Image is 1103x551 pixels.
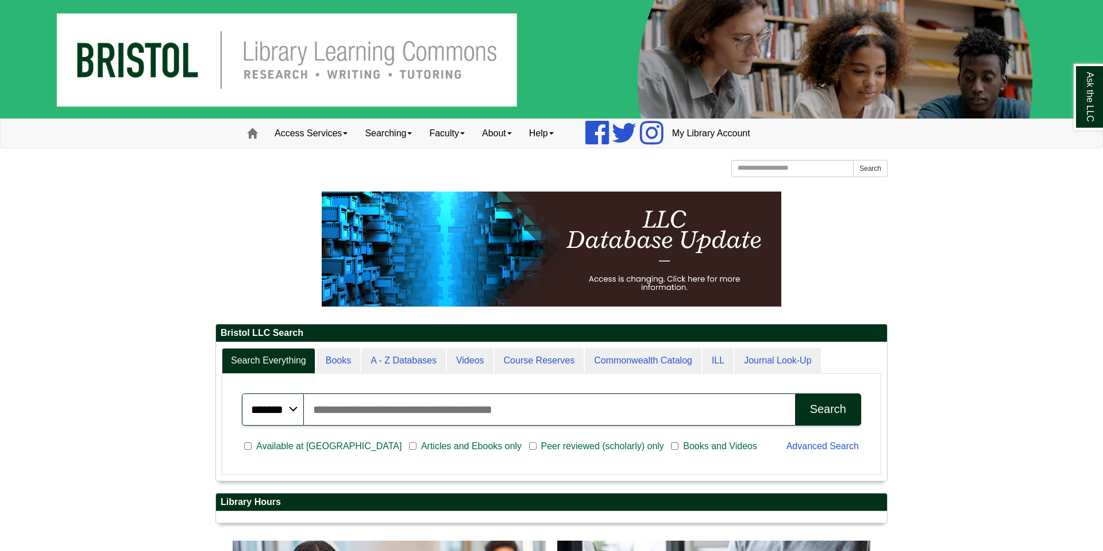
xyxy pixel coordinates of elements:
[529,441,537,451] input: Peer reviewed (scholarly) only
[671,441,678,451] input: Books and Videos
[495,348,584,374] a: Course Reserves
[735,348,820,374] a: Journal Look-Up
[244,441,252,451] input: Available at [GEOGRAPHIC_DATA]
[222,348,315,374] a: Search Everything
[409,441,416,451] input: Articles and Ebooks only
[216,324,887,342] h2: Bristol LLC Search
[447,348,493,374] a: Videos
[252,439,406,453] span: Available at [GEOGRAPHIC_DATA]
[317,348,360,374] a: Books
[585,348,701,374] a: Commonwealth Catalog
[703,348,734,374] a: ILL
[786,441,859,451] a: Advanced Search
[361,348,446,374] a: A - Z Databases
[537,439,669,453] span: Peer reviewed (scholarly) only
[473,119,520,148] a: About
[216,493,887,511] h2: Library Hours
[322,192,781,307] img: HTML tutorial
[853,160,888,177] button: Search
[416,439,526,453] span: Articles and Ebooks only
[795,393,861,426] button: Search
[810,403,846,416] div: Search
[266,119,356,148] a: Access Services
[421,119,473,148] a: Faculty
[356,119,421,148] a: Searching
[520,119,562,148] a: Help
[678,439,762,453] span: Books and Videos
[664,119,759,148] a: My Library Account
